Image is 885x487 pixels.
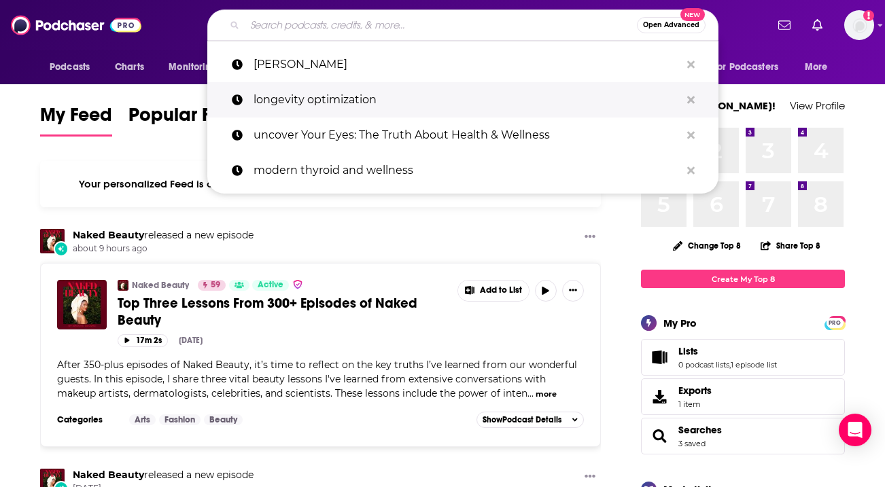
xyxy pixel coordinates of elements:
[292,278,303,290] img: verified Badge
[844,10,874,40] img: User Profile
[73,469,144,481] a: Naked Beauty
[50,58,90,77] span: Podcasts
[118,334,168,347] button: 17m 2s
[527,387,534,399] span: ...
[40,54,107,80] button: open menu
[579,229,601,246] button: Show More Button
[128,103,244,137] a: Popular Feed
[827,318,843,328] span: PRO
[795,54,845,80] button: open menu
[254,47,680,82] p: kayla barnes
[40,103,112,134] span: My Feed
[252,280,289,291] a: Active
[254,153,680,188] p: modern thyroid and wellness
[211,278,220,292] span: 59
[646,427,673,446] a: Searches
[254,118,680,153] p: uncover Your Eyes: The Truth About Health & Wellness
[680,8,705,21] span: New
[245,14,637,36] input: Search podcasts, credits, & more...
[665,237,749,254] button: Change Top 8
[805,58,828,77] span: More
[40,229,65,253] img: Naked Beauty
[678,345,698,357] span: Lists
[643,22,699,29] span: Open Advanced
[40,161,601,207] div: Your personalized Feed is curated based on the Podcasts, Creators, Users, and Lists that you Follow.
[159,414,201,425] a: Fashion
[678,360,729,369] a: 0 podcast lists
[844,10,874,40] button: Show profile menu
[678,439,706,448] a: 3 saved
[663,317,697,329] div: My Pro
[11,12,141,38] img: Podchaser - Follow, Share and Rate Podcasts
[198,280,226,291] a: 59
[159,54,235,80] button: open menu
[129,414,156,425] a: Arts
[646,387,673,406] span: Exports
[562,280,584,302] button: Show More Button
[57,414,118,425] h3: Categories
[207,47,718,82] a: [PERSON_NAME]
[678,399,712,409] span: 1 item
[839,414,871,446] div: Open Intercom Messenger
[760,232,821,259] button: Share Top 8
[476,412,584,428] button: ShowPodcast Details
[731,360,777,369] a: 1 episode list
[40,103,112,137] a: My Feed
[118,295,417,329] span: Top Three Lessons From 300+ Episodes of Naked Beauty
[807,14,828,37] a: Show notifications dropdown
[641,270,845,288] a: Create My Top 8
[863,10,874,21] svg: Add a profile image
[678,345,777,357] a: Lists
[73,229,254,242] h3: released a new episode
[729,360,731,369] span: ,
[118,280,128,291] img: Naked Beauty
[132,280,189,291] a: Naked Beauty
[480,285,522,295] span: Add to List
[641,418,845,454] span: Searches
[827,317,843,327] a: PRO
[678,384,712,397] span: Exports
[73,243,254,255] span: about 9 hours ago
[179,336,203,345] div: [DATE]
[57,359,577,399] span: After 350-plus episodes of Naked Beauty, it’s time to reflect on the key truths I’ve learned from...
[207,10,718,41] div: Search podcasts, credits, & more...
[207,118,718,153] a: uncover Your Eyes: The Truth About Health & Wellness
[790,99,845,112] a: View Profile
[73,469,254,482] h3: released a new episode
[169,58,217,77] span: Monitoring
[641,339,845,376] span: Lists
[207,82,718,118] a: longevity optimization
[73,229,144,241] a: Naked Beauty
[579,469,601,486] button: Show More Button
[57,280,107,329] img: Top Three Lessons From 300+ Episodes of Naked Beauty
[646,348,673,367] a: Lists
[207,153,718,188] a: modern thyroid and wellness
[254,82,680,118] p: longevity optimization
[641,378,845,415] a: Exports
[773,14,796,37] a: Show notifications dropdown
[118,295,448,329] a: Top Three Lessons From 300+ Episodes of Naked Beauty
[458,281,529,301] button: Show More Button
[678,424,722,436] a: Searches
[128,103,244,134] span: Popular Feed
[54,241,69,256] div: New Episode
[204,414,243,425] a: Beauty
[115,58,144,77] span: Charts
[483,415,561,425] span: Show Podcast Details
[713,58,778,77] span: For Podcasters
[258,278,283,292] span: Active
[536,389,557,400] button: more
[844,10,874,40] span: Logged in as Ashley_Beenen
[106,54,152,80] a: Charts
[637,17,706,33] button: Open AdvancedNew
[704,54,798,80] button: open menu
